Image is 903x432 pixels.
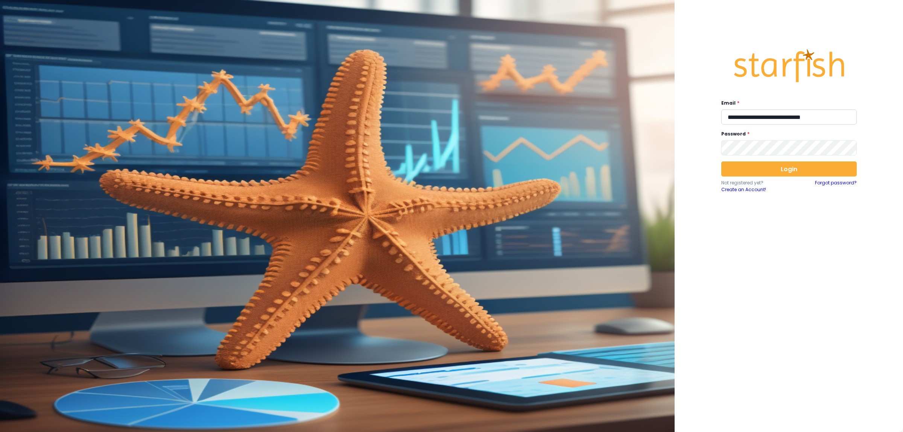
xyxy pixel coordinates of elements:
a: Forgot password? [815,179,857,193]
img: Logo.42cb71d561138c82c4ab.png [733,42,845,90]
label: Password [721,131,852,137]
label: Email [721,100,852,106]
button: Login [721,161,857,176]
p: Not registered yet? [721,179,789,186]
a: Create an Account! [721,186,789,193]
